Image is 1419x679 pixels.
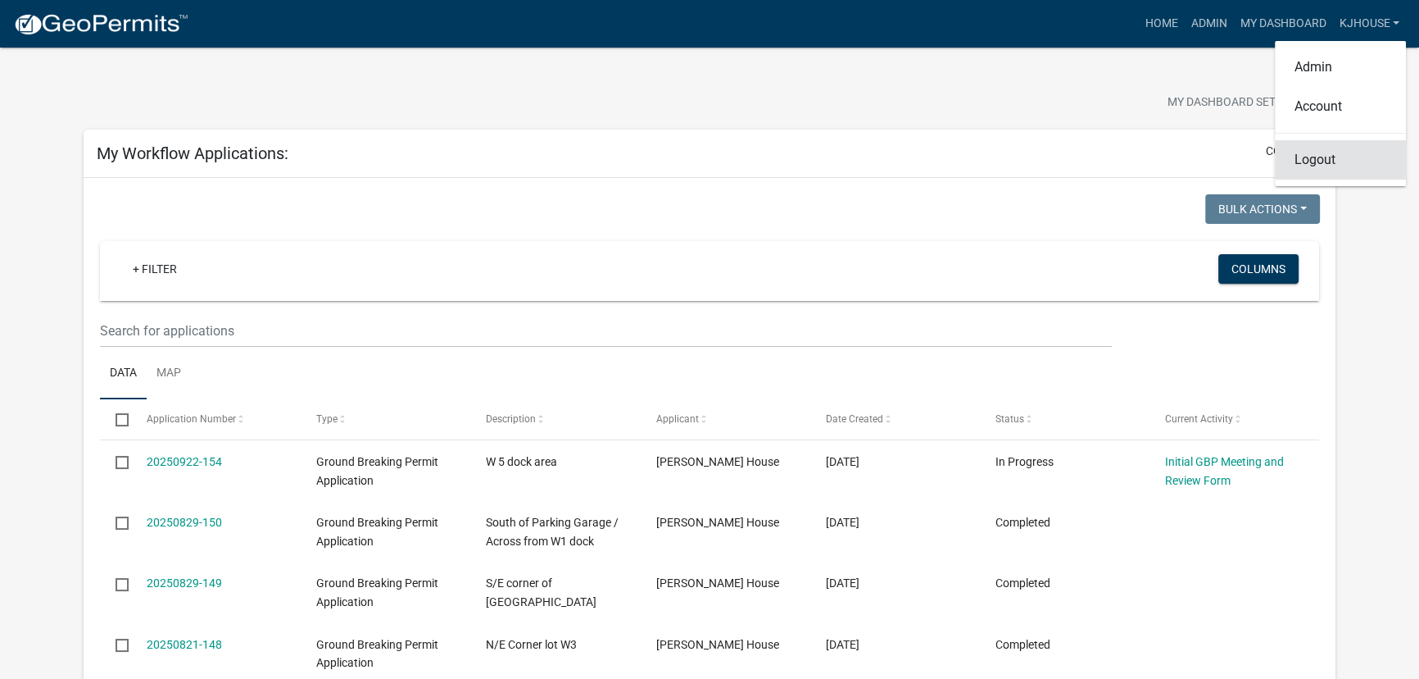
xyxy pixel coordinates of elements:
[826,516,859,529] span: 08/29/2025
[1275,48,1406,87] a: Admin
[826,455,859,468] span: 09/22/2025
[1332,8,1406,39] a: kjhouse
[995,516,1050,529] span: Completed
[640,399,809,439] datatable-header-cell: Applicant
[100,348,147,400] a: Data
[995,413,1024,425] span: Status
[147,516,222,529] a: 20250829-150
[826,413,883,425] span: Date Created
[316,455,438,487] span: Ground Breaking Permit Application
[995,576,1050,590] span: Completed
[100,399,131,439] datatable-header-cell: Select
[1233,8,1332,39] a: My Dashboard
[470,399,640,439] datatable-header-cell: Description
[486,516,619,548] span: South of Parking Garage / Across from W1 dock
[1165,413,1233,425] span: Current Activity
[809,399,979,439] datatable-header-cell: Date Created
[1218,254,1299,284] button: Columns
[97,144,288,163] h5: My Workflow Applications:
[979,399,1149,439] datatable-header-cell: Status
[1184,8,1233,39] a: Admin
[131,399,301,439] datatable-header-cell: Application Number
[1205,194,1320,224] button: Bulk Actions
[316,413,338,425] span: Type
[486,576,596,608] span: S/E corner of 89th street
[486,413,536,425] span: Description
[655,516,778,529] span: Jay House
[1167,93,1308,113] span: My Dashboard Settings
[655,638,778,651] span: Jay House
[120,254,190,284] a: + Filter
[147,348,191,400] a: Map
[147,638,222,651] a: 20250821-148
[486,455,557,468] span: W 5 dock area
[1275,87,1406,126] a: Account
[995,638,1050,651] span: Completed
[995,455,1054,468] span: In Progress
[1266,143,1322,160] button: collapse
[1149,399,1319,439] datatable-header-cell: Current Activity
[826,638,859,651] span: 08/21/2025
[1138,8,1184,39] a: Home
[655,455,778,468] span: Jay House
[316,516,438,548] span: Ground Breaking Permit Application
[100,314,1113,348] input: Search for applications
[316,638,438,670] span: Ground Breaking Permit Application
[655,413,698,425] span: Applicant
[147,455,222,468] a: 20250922-154
[655,576,778,590] span: Jay House
[1275,41,1406,186] div: kjhouse
[147,413,236,425] span: Application Number
[1275,140,1406,180] a: Logout
[147,576,222,590] a: 20250829-149
[1165,455,1284,487] a: Initial GBP Meeting and Review Form
[316,576,438,608] span: Ground Breaking Permit Application
[1154,87,1344,119] button: My Dashboard Settingssettings
[826,576,859,590] span: 08/29/2025
[301,399,470,439] datatable-header-cell: Type
[486,638,577,651] span: N/E Corner lot W3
